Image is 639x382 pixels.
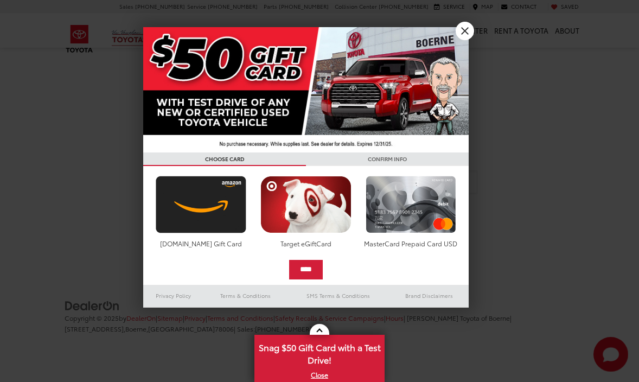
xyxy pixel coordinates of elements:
div: Target eGiftCard [258,239,354,248]
h3: CHOOSE CARD [143,152,306,166]
a: Brand Disclaimers [389,289,469,302]
a: Terms & Conditions [204,289,287,302]
img: amazoncard.png [153,176,249,233]
img: mastercard.png [363,176,459,233]
a: SMS Terms & Conditions [287,289,389,302]
span: Snag $50 Gift Card with a Test Drive! [255,336,384,369]
a: Privacy Policy [143,289,204,302]
h3: CONFIRM INFO [306,152,469,166]
img: 42635_top_851395.jpg [143,27,469,152]
img: targetcard.png [258,176,354,233]
div: MasterCard Prepaid Card USD [363,239,459,248]
div: [DOMAIN_NAME] Gift Card [153,239,249,248]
